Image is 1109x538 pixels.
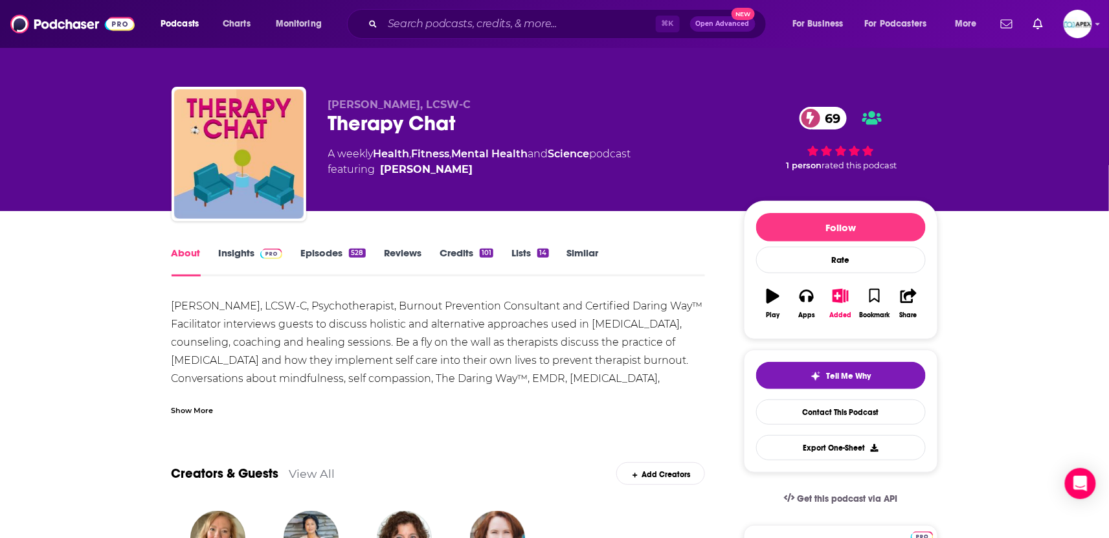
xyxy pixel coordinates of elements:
[756,435,926,460] button: Export One-Sheet
[1028,13,1048,35] a: Show notifications dropdown
[756,247,926,273] div: Rate
[383,14,656,34] input: Search podcasts, credits, & more...
[616,462,705,485] div: Add Creators
[223,15,251,33] span: Charts
[822,161,897,170] span: rated this podcast
[1064,10,1092,38] button: Show profile menu
[384,247,421,276] a: Reviews
[359,9,779,39] div: Search podcasts, credits, & more...
[172,247,201,276] a: About
[328,162,631,177] span: featuring
[452,148,528,160] a: Mental Health
[567,247,599,276] a: Similar
[891,280,925,327] button: Share
[289,467,335,480] a: View All
[812,107,847,129] span: 69
[792,15,844,33] span: For Business
[823,280,857,327] button: Added
[732,8,755,20] span: New
[260,249,283,259] img: Podchaser Pro
[766,311,779,319] div: Play
[900,311,917,319] div: Share
[1064,10,1092,38] img: User Profile
[798,311,815,319] div: Apps
[955,15,977,33] span: More
[744,98,938,179] div: 69 1 personrated this podcast
[774,483,908,515] a: Get this podcast via API
[787,161,822,170] span: 1 person
[440,247,493,276] a: Credits101
[857,14,946,34] button: open menu
[656,16,680,32] span: ⌘ K
[800,107,847,129] a: 69
[528,148,548,160] span: and
[783,14,860,34] button: open menu
[826,371,871,381] span: Tell Me Why
[151,14,216,34] button: open menu
[10,12,135,36] img: Podchaser - Follow, Share and Rate Podcasts
[349,249,365,258] div: 528
[374,148,410,160] a: Health
[214,14,258,34] a: Charts
[859,311,890,319] div: Bookmark
[756,362,926,389] button: tell me why sparkleTell Me Why
[1065,468,1096,499] div: Open Intercom Messenger
[161,15,199,33] span: Podcasts
[756,280,790,327] button: Play
[696,21,750,27] span: Open Advanced
[174,89,304,219] img: Therapy Chat
[790,280,823,327] button: Apps
[480,249,493,258] div: 101
[946,14,993,34] button: open menu
[537,249,548,258] div: 14
[172,465,279,482] a: Creators & Guests
[858,280,891,327] button: Bookmark
[328,146,631,177] div: A weekly podcast
[548,148,590,160] a: Science
[219,247,283,276] a: InsightsPodchaser Pro
[172,297,706,442] div: [PERSON_NAME], LCSW-C, Psychotherapist, Burnout Prevention Consultant and Certified Daring Way™ F...
[830,311,852,319] div: Added
[1064,10,1092,38] span: Logged in as Apex
[511,247,548,276] a: Lists14
[328,98,471,111] span: [PERSON_NAME], LCSW-C
[412,148,450,160] a: Fitness
[811,371,821,381] img: tell me why sparkle
[756,213,926,241] button: Follow
[410,148,412,160] span: ,
[450,148,452,160] span: ,
[865,15,927,33] span: For Podcasters
[690,16,756,32] button: Open AdvancedNew
[300,247,365,276] a: Episodes528
[996,13,1018,35] a: Show notifications dropdown
[276,15,322,33] span: Monitoring
[381,162,473,177] a: Laura Reagan
[756,399,926,425] a: Contact This Podcast
[267,14,339,34] button: open menu
[797,493,897,504] span: Get this podcast via API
